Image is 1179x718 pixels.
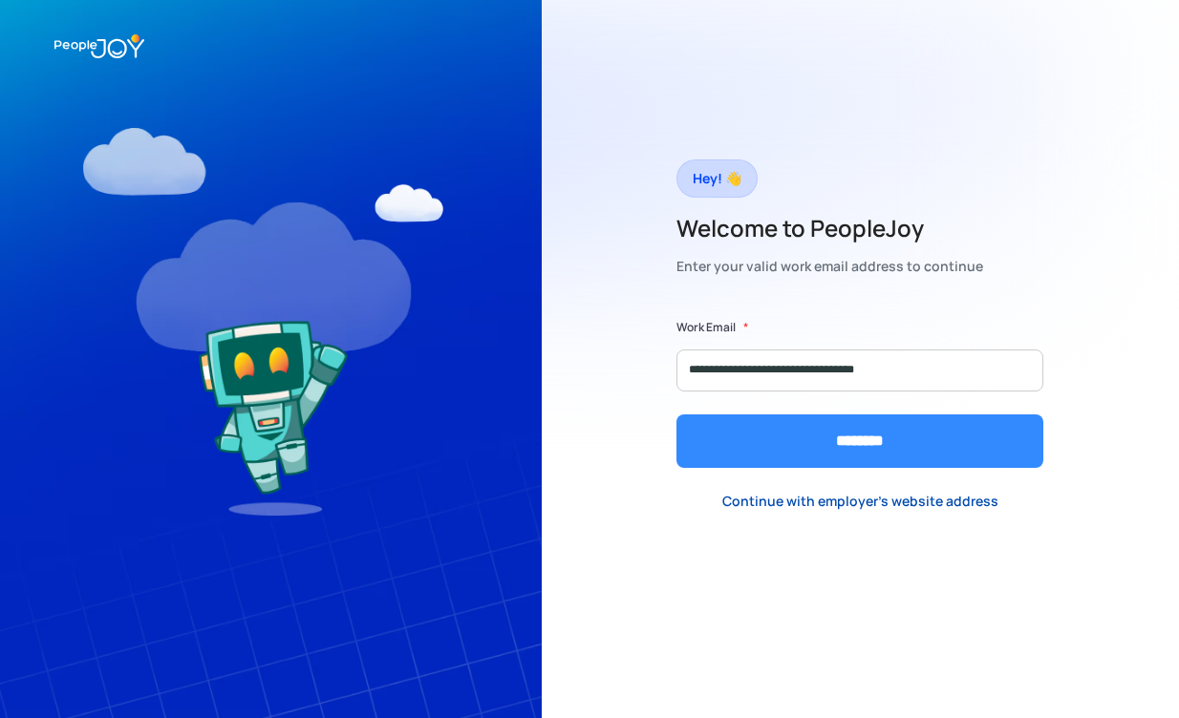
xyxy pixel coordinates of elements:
[676,213,983,243] h2: Welcome to PeopleJoy
[676,253,983,280] div: Enter your valid work email address to continue
[722,492,998,511] div: Continue with employer's website address
[676,318,736,337] label: Work Email
[707,482,1014,521] a: Continue with employer's website address
[693,165,741,192] div: Hey! 👋
[676,318,1043,468] form: Form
